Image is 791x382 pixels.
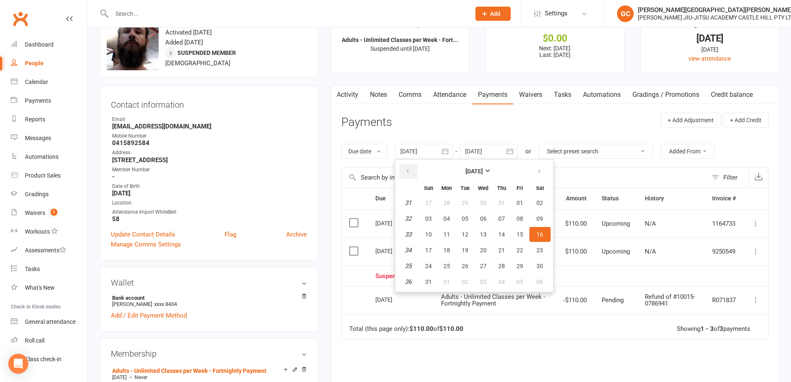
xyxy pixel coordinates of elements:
span: 31 [498,200,505,206]
strong: [DATE] [112,190,307,197]
em: 33 [405,231,411,238]
button: 19 [456,243,474,258]
a: Adults - Unlimited Classes per Week - Fortnightly Payment [112,367,267,374]
div: Address [112,149,307,157]
button: 26 [456,259,474,274]
strong: 0415892584 [112,139,307,147]
span: Settings [545,4,568,23]
button: 06 [475,211,492,226]
strong: 3 [720,325,723,333]
em: 35 [405,262,411,270]
td: $110.00 [556,209,594,238]
a: Dashboard [11,35,88,54]
a: Notes [364,85,393,104]
small: Monday [441,185,452,191]
button: Due date [341,144,387,159]
strong: [STREET_ADDRESS] [112,156,307,164]
button: 03 [420,211,437,226]
a: Clubworx [10,8,31,29]
span: 19 [462,247,468,254]
button: 28 [493,259,510,274]
p: Next: [DATE] Last: [DATE] [493,45,617,58]
span: Adults - Unlimited Classes per Week - Fortnightly Payment [441,293,545,308]
span: 27 [425,200,432,206]
span: 02 [536,200,543,206]
span: [DEMOGRAPHIC_DATA] [165,59,230,67]
div: Dashboard [25,41,54,48]
div: — [110,374,307,381]
button: 31 [420,274,437,289]
button: 01 [438,274,455,289]
button: + Add Adjustment [661,113,721,128]
small: Thursday [497,185,506,191]
div: Gradings [25,191,49,197]
span: 1 [51,209,57,216]
div: Tasks [25,266,40,272]
span: 28 [443,200,450,206]
td: 1164733 [705,209,743,238]
span: 01 [517,200,523,206]
span: Never [135,375,147,380]
button: 16 [529,227,551,242]
div: [DATE] [375,217,414,229]
small: Friday [517,185,523,191]
strong: 58 [112,215,307,223]
div: Calendar [25,79,48,85]
div: Showing of payments [677,325,750,333]
span: Upcoming [602,248,630,255]
span: 11 [443,231,450,238]
td: $110.00 [556,237,594,266]
strong: Adults - Unlimited Classes per Week - Fort... [342,37,458,43]
span: [DATE] [112,375,127,380]
td: 9250549 [705,237,743,266]
a: Flag [225,229,236,239]
div: Product Sales [25,172,61,179]
a: Workouts [11,222,88,241]
button: Filter [708,168,749,187]
a: Waivers 1 [11,204,88,222]
h3: Wallet [111,278,307,287]
span: 12 [462,231,468,238]
div: [DATE] [375,293,414,306]
a: Reports [11,110,88,129]
span: 29 [517,263,523,269]
h3: Membership [111,349,307,358]
span: 22 [517,247,523,254]
span: Suspension ends: [375,273,429,280]
button: 30 [475,195,492,210]
span: 13 [480,231,487,238]
strong: $110.00 [409,325,433,333]
span: 06 [480,215,487,222]
a: Manage Comms Settings [111,239,181,249]
span: 07 [498,215,505,222]
strong: [DATE] [465,168,483,175]
button: Add [475,7,511,21]
span: 04 [498,278,505,285]
button: 21 [493,243,510,258]
div: Reports [25,116,45,123]
a: Payments [472,85,513,104]
a: Tasks [548,85,577,104]
div: Date of Birth [112,182,307,190]
a: Add / Edit Payment Method [111,311,187,320]
span: 05 [517,278,523,285]
em: 32 [405,215,411,222]
button: 04 [493,274,510,289]
a: Tasks [11,260,88,278]
strong: $110.00 [439,325,463,333]
a: Gradings / Promotions [627,85,705,104]
th: Due [368,188,433,209]
span: Suspended until [DATE] [370,45,430,52]
span: 17 [425,247,432,254]
span: 31 [425,278,432,285]
span: 14 [498,231,505,238]
strong: [EMAIL_ADDRESS][DOMAIN_NAME] [112,123,307,130]
span: 27 [480,263,487,269]
button: 27 [475,259,492,274]
td: R071837 [705,286,743,314]
span: 04 [443,215,450,222]
a: Comms [393,85,427,104]
div: Location [112,199,307,207]
div: Total (this page only): of [349,325,463,333]
a: Calendar [11,73,88,91]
